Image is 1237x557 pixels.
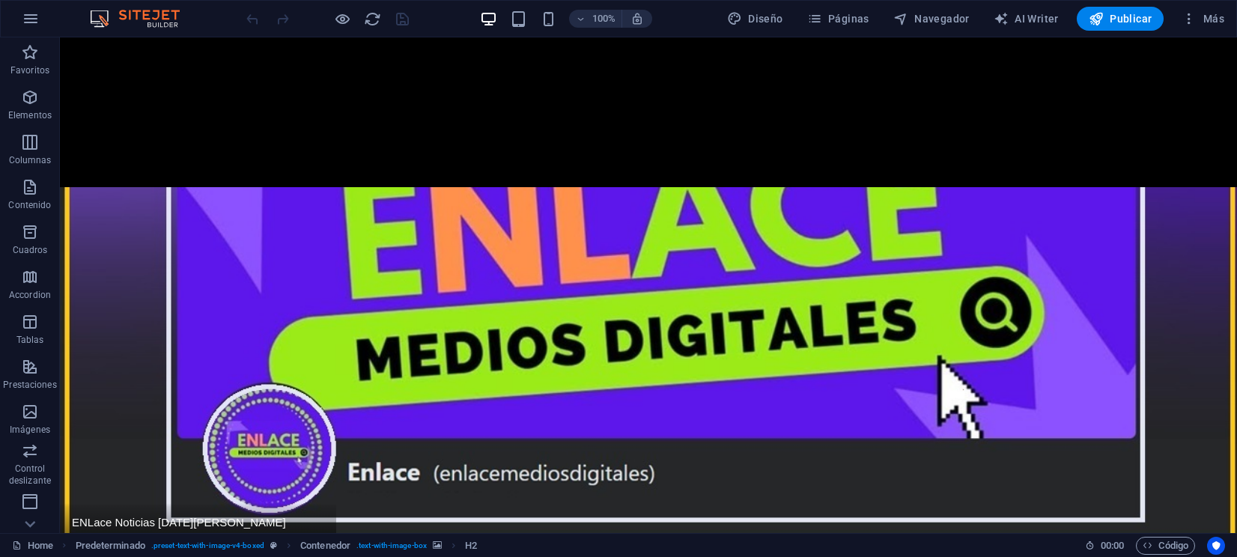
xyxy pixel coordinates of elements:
i: Este elemento es un preajuste personalizable [270,541,277,550]
a: Haz clic para cancelar la selección y doble clic para abrir páginas [12,537,53,555]
button: 100% [569,10,622,28]
span: Más [1182,11,1224,26]
button: Código [1136,537,1195,555]
p: Elementos [8,109,52,121]
h6: 100% [592,10,616,28]
span: Código [1143,537,1188,555]
button: reload [363,10,381,28]
span: . preset-text-with-image-v4-boxed [151,537,264,555]
nav: breadcrumb [76,537,478,555]
p: Tablas [16,334,44,346]
p: Imágenes [10,424,50,436]
i: Al redimensionar, ajustar el nivel de zoom automáticamente para ajustarse al dispositivo elegido. [630,12,644,25]
p: Accordion [9,289,51,301]
p: Cuadros [13,244,48,256]
span: Haz clic para seleccionar y doble clic para editar [465,537,477,555]
button: Haz clic para salir del modo de previsualización y seguir editando [333,10,351,28]
span: Páginas [807,11,869,26]
span: Navegador [893,11,970,26]
button: AI Writer [988,7,1065,31]
span: . text-with-image-box [356,537,427,555]
span: Publicar [1089,11,1152,26]
button: Usercentrics [1207,537,1225,555]
p: Favoritos [10,64,49,76]
span: Haz clic para seleccionar y doble clic para editar [300,537,350,555]
button: Más [1176,7,1230,31]
h6: Tiempo de la sesión [1085,537,1125,555]
span: 00 00 [1101,537,1124,555]
button: Publicar [1077,7,1164,31]
p: Columnas [9,154,52,166]
img: Editor Logo [86,10,198,28]
p: Encabezado [4,514,55,526]
span: : [1111,540,1113,551]
span: Diseño [727,11,783,26]
p: Prestaciones [3,379,56,391]
i: Volver a cargar página [364,10,381,28]
span: AI Writer [994,11,1059,26]
p: Contenido [8,199,51,211]
button: Diseño [721,7,789,31]
button: Páginas [801,7,875,31]
div: Diseño (Ctrl+Alt+Y) [721,7,789,31]
button: Navegador [887,7,976,31]
i: Este elemento contiene un fondo [433,541,442,550]
span: Haz clic para seleccionar y doble clic para editar [76,537,145,555]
